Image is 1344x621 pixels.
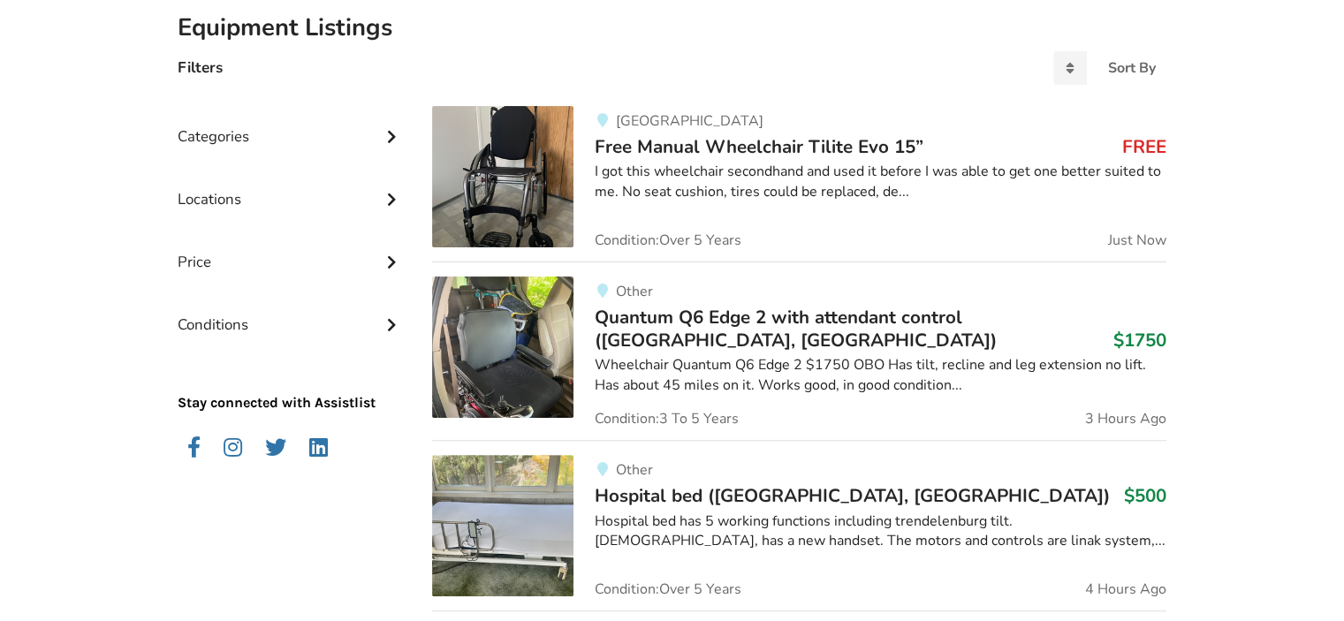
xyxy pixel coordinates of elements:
[595,134,923,159] span: Free Manual Wheelchair Tilite Evo 15”
[1113,329,1166,352] h3: $1750
[432,440,1166,610] a: bedroom equipment-hospital bed (victoria, bc)OtherHospital bed ([GEOGRAPHIC_DATA], [GEOGRAPHIC_DA...
[432,106,573,247] img: mobility-free manual wheelchair tilite evo 15”
[178,155,404,217] div: Locations
[432,106,1166,261] a: mobility-free manual wheelchair tilite evo 15”[GEOGRAPHIC_DATA]Free Manual Wheelchair Tilite Evo ...
[595,483,1110,508] span: Hospital bed ([GEOGRAPHIC_DATA], [GEOGRAPHIC_DATA])
[178,344,404,413] p: Stay connected with Assistlist
[595,582,741,596] span: Condition: Over 5 Years
[432,455,573,596] img: bedroom equipment-hospital bed (victoria, bc)
[432,261,1166,441] a: mobility-quantum q6 edge 2 with attendant control (victoria, bc)OtherQuantum Q6 Edge 2 with atten...
[595,511,1166,552] div: Hospital bed has 5 working functions including trendelenburg tilt. [DEMOGRAPHIC_DATA], has a new ...
[1085,412,1166,426] span: 3 Hours Ago
[178,217,404,280] div: Price
[615,111,763,131] span: [GEOGRAPHIC_DATA]
[1124,484,1166,507] h3: $500
[1122,135,1166,158] h3: FREE
[432,276,573,418] img: mobility-quantum q6 edge 2 with attendant control (victoria, bc)
[595,162,1166,202] div: I got this wheelchair secondhand and used it before I was able to get one better suited to me. No...
[1108,233,1166,247] span: Just Now
[615,282,652,301] span: Other
[595,305,997,352] span: Quantum Q6 Edge 2 with attendant control ([GEOGRAPHIC_DATA], [GEOGRAPHIC_DATA])
[178,280,404,343] div: Conditions
[615,460,652,480] span: Other
[1108,61,1156,75] div: Sort By
[595,355,1166,396] div: Wheelchair Quantum Q6 Edge 2 $1750 OBO Has tilt, recline and leg extension no lift. Has about 45 ...
[178,92,404,155] div: Categories
[178,57,223,78] h4: Filters
[1085,582,1166,596] span: 4 Hours Ago
[595,412,739,426] span: Condition: 3 To 5 Years
[595,233,741,247] span: Condition: Over 5 Years
[178,12,1166,43] h2: Equipment Listings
